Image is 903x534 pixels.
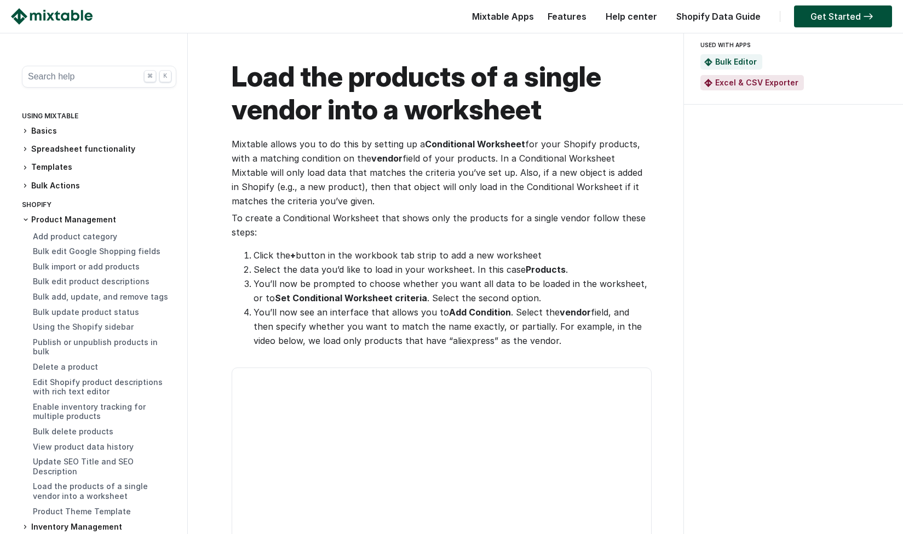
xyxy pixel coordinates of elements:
[526,264,566,275] strong: Products
[33,292,168,301] a: Bulk add, update, and remove tags
[600,11,663,22] a: Help center
[159,70,171,82] div: K
[275,292,427,303] strong: Set Conditional Worksheet criteria
[467,8,534,30] div: Mixtable Apps
[254,262,651,277] li: Select the data you’d like to load in your worksheet. In this case .
[232,137,651,208] p: Mixtable allows you to do this by setting up a for your Shopify products, with a matching conditi...
[22,214,176,225] h3: Product Management
[232,60,651,126] h1: Load the products of a single vendor into a worksheet
[704,79,712,87] img: Mixtable Excel & CSV Exporter App
[232,211,651,239] p: To create a Conditional Worksheet that shows only the products for a single vendor follow these s...
[33,246,160,256] a: Bulk edit Google Shopping fields
[671,11,766,22] a: Shopify Data Guide
[715,57,757,66] a: Bulk Editor
[425,139,525,150] strong: Conditional Worksheet
[861,13,876,20] img: arrow-right.svg
[254,305,651,348] li: You’ll now see an interface that allows you to . Select the field, and then specify whether you w...
[22,66,176,88] button: Search help ⌘ K
[33,337,158,357] a: Publish or unpublish products in bulk
[794,5,892,27] a: Get Started
[254,277,651,305] li: You’ll now be prompted to choose whether you want all data to be loaded in the worksheet, or to ....
[22,521,176,533] h3: Inventory Management
[33,232,117,241] a: Add product category
[290,250,296,261] strong: +
[22,180,176,192] h3: Bulk Actions
[33,322,134,331] a: Using the Shopify sidebar
[33,457,134,476] a: Update SEO Title and SEO Description
[449,307,511,318] strong: Add Condition
[33,277,149,286] a: Bulk edit product descriptions
[33,402,146,421] a: Enable inventory tracking for multiple products
[33,377,163,397] a: Edit Shopify product descriptions with rich text editor
[22,162,176,173] h3: Templates
[560,307,591,318] strong: vendor
[700,38,882,51] div: USED WITH APPS
[33,262,140,271] a: Bulk import or add products
[22,143,176,155] h3: Spreadsheet functionality
[715,78,798,87] a: Excel & CSV Exporter
[254,248,651,262] li: Click the button in the workbook tab strip to add a new worksheet
[33,481,148,501] a: Load the products of a single vendor into a worksheet
[22,110,176,125] div: Using Mixtable
[33,307,139,317] a: Bulk update product status
[542,11,592,22] a: Features
[144,70,156,82] div: ⌘
[33,442,134,451] a: View product data history
[704,58,712,66] img: Mixtable Spreadsheet Bulk Editor App
[33,427,113,436] a: Bulk delete products
[22,125,176,137] h3: Basics
[33,362,98,371] a: Delete a product
[11,8,93,25] img: Mixtable logo
[22,198,176,214] div: Shopify
[33,507,131,516] a: Product Theme Template
[371,153,402,164] strong: vendor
